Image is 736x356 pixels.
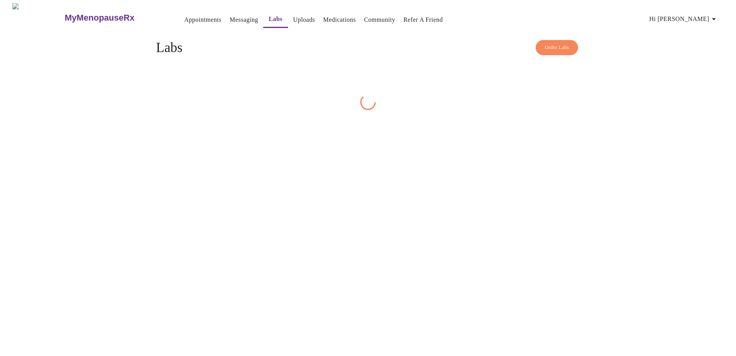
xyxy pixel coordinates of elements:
[646,11,722,27] button: Hi [PERSON_NAME]
[269,14,283,24] a: Labs
[403,14,443,25] a: Refer a Friend
[227,12,261,28] button: Messaging
[320,12,359,28] button: Medications
[12,3,64,32] img: MyMenopauseRx Logo
[361,12,399,28] button: Community
[64,4,165,31] a: MyMenopauseRx
[156,40,580,56] h4: Labs
[536,40,578,55] button: Order Labs
[290,12,318,28] button: Uploads
[400,12,446,28] button: Refer a Friend
[181,12,224,28] button: Appointments
[184,14,221,25] a: Appointments
[293,14,315,25] a: Uploads
[364,14,396,25] a: Community
[230,14,258,25] a: Messaging
[263,11,288,28] button: Labs
[65,13,135,23] h3: MyMenopauseRx
[649,14,719,24] span: Hi [PERSON_NAME]
[545,43,569,52] span: Order Labs
[323,14,356,25] a: Medications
